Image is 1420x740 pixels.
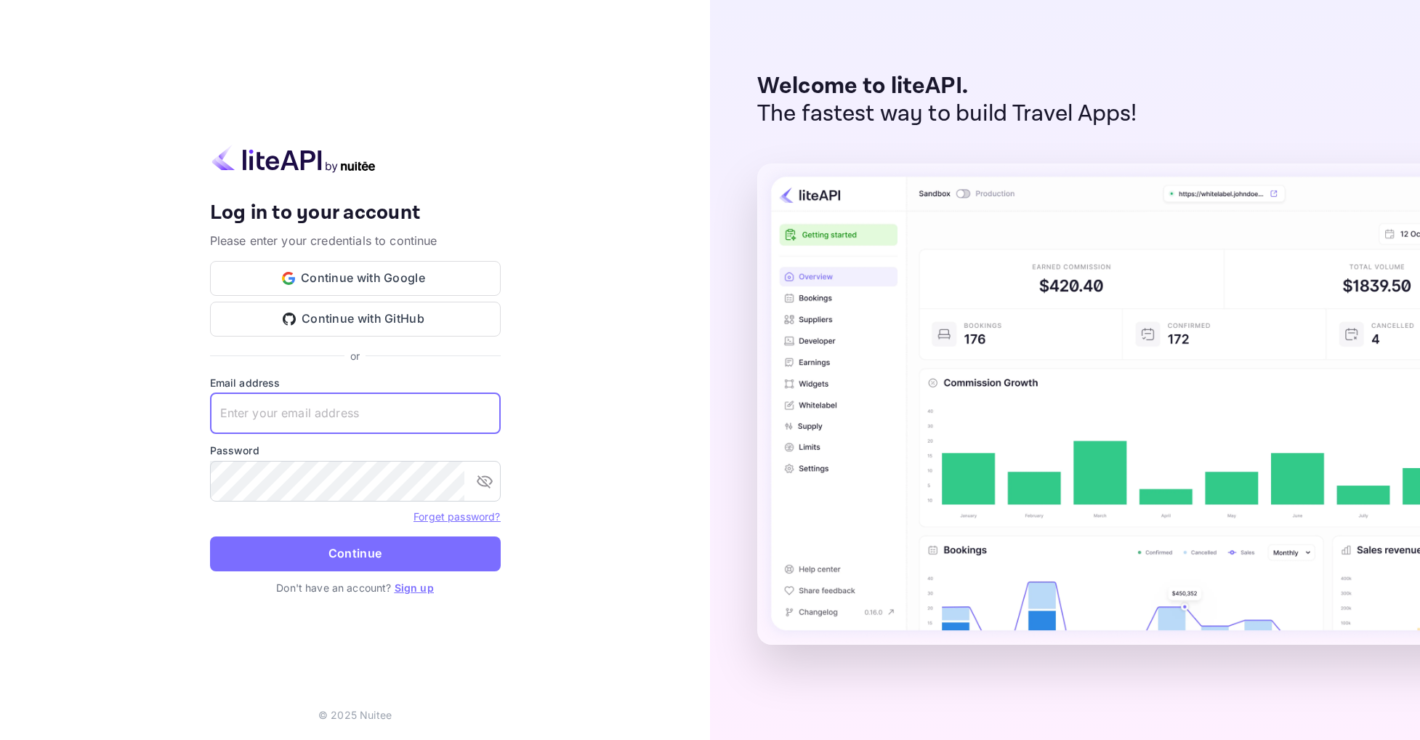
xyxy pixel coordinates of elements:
p: The fastest way to build Travel Apps! [757,100,1137,128]
h4: Log in to your account [210,201,501,226]
label: Password [210,443,501,458]
button: Continue with GitHub [210,302,501,337]
button: toggle password visibility [470,467,499,496]
p: Don't have an account? [210,580,501,595]
a: Sign up [395,582,434,594]
input: Enter your email address [210,393,501,434]
img: liteapi [210,145,377,173]
p: © 2025 Nuitee [318,707,392,723]
a: Forget password? [414,510,500,523]
button: Continue with Google [210,261,501,296]
label: Email address [210,375,501,390]
p: Welcome to liteAPI. [757,73,1137,100]
p: or [350,348,360,363]
p: Please enter your credentials to continue [210,232,501,249]
a: Forget password? [414,509,500,523]
button: Continue [210,536,501,571]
